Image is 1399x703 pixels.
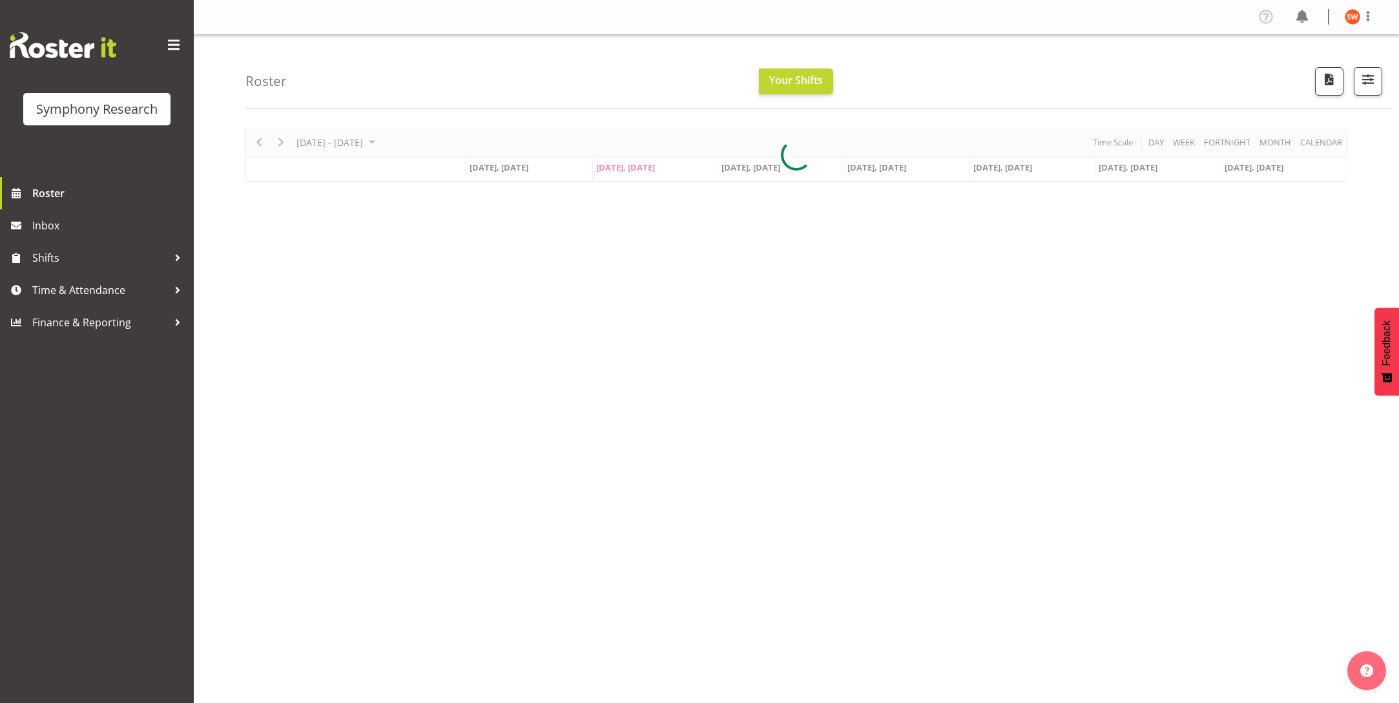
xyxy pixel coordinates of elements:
img: help-xxl-2.png [1360,664,1373,677]
img: shannon-whelan11890.jpg [1345,9,1360,25]
span: Shifts [32,248,168,268]
span: Feedback [1381,320,1393,366]
div: Symphony Research [36,100,158,119]
span: Finance & Reporting [32,313,168,332]
button: Your Shifts [759,68,833,94]
span: Inbox [32,216,187,235]
button: Download a PDF of the roster according to the set date range. [1315,67,1343,96]
button: Feedback - Show survey [1374,308,1399,395]
button: Filter Shifts [1354,67,1382,96]
span: Your Shifts [769,73,823,87]
img: Rosterit website logo [10,32,116,58]
h4: Roster [245,74,287,89]
span: Roster [32,184,187,203]
span: Time & Attendance [32,280,168,300]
